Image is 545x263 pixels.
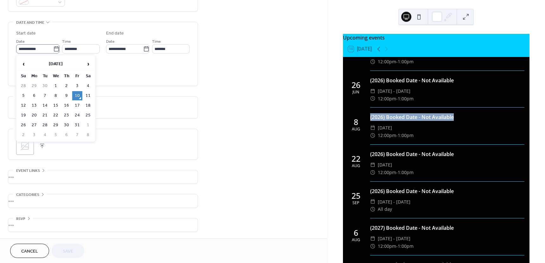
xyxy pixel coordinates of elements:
[83,58,93,70] span: ›
[83,81,93,91] td: 4
[378,132,396,139] span: 12:00pm
[40,130,50,140] td: 4
[396,58,398,66] span: -
[19,58,28,70] span: ‹
[398,95,414,103] span: 1:00pm
[40,91,50,100] td: 7
[152,38,161,45] span: Time
[398,242,414,250] span: 1:00pm
[398,132,414,139] span: 1:00pm
[16,216,25,222] span: RSVP
[8,170,198,184] div: •••
[83,111,93,120] td: 25
[72,111,82,120] td: 24
[352,192,360,200] div: 25
[370,161,375,169] div: ​
[378,87,410,95] span: [DATE] - [DATE]
[18,101,29,110] td: 12
[370,95,375,103] div: ​
[61,130,72,140] td: 6
[352,155,360,163] div: 22
[40,101,50,110] td: 14
[370,124,375,132] div: ​
[83,91,93,100] td: 11
[370,132,375,139] div: ​
[398,169,414,176] span: 1:00pm
[352,53,360,58] div: May
[16,137,34,155] div: ;
[18,111,29,120] td: 19
[10,244,49,258] button: Cancel
[352,164,360,168] div: Aug
[18,130,29,140] td: 2
[378,169,396,176] span: 12:00pm
[370,87,375,95] div: ​
[29,57,82,71] th: [DATE]
[40,111,50,120] td: 21
[354,118,358,126] div: 8
[72,72,82,81] th: Fr
[62,38,71,45] span: Time
[352,90,359,94] div: Jun
[343,34,529,41] div: Upcoming events
[61,91,72,100] td: 9
[354,229,358,237] div: 6
[51,101,61,110] td: 15
[16,38,25,45] span: Date
[40,81,50,91] td: 30
[51,111,61,120] td: 22
[18,81,29,91] td: 28
[370,77,524,84] div: (2026) Booked Date - Not Available
[106,38,115,45] span: Date
[370,198,375,206] div: ​
[51,91,61,100] td: 8
[370,235,375,242] div: ​
[396,169,398,176] span: -
[51,81,61,91] td: 1
[29,111,39,120] td: 20
[16,19,44,26] span: Date and time
[378,161,392,169] span: [DATE]
[40,72,50,81] th: Tu
[378,198,410,206] span: [DATE] - [DATE]
[370,58,375,66] div: ​
[72,130,82,140] td: 7
[72,121,82,130] td: 31
[378,58,396,66] span: 12:00pm
[396,95,398,103] span: -
[378,124,392,132] span: [DATE]
[370,169,375,176] div: ​
[83,130,93,140] td: 8
[16,30,36,37] div: Start date
[370,150,524,158] div: (2026) Booked Date - Not Available
[396,242,398,250] span: -
[29,121,39,130] td: 27
[29,72,39,81] th: Mo
[370,242,375,250] div: ​
[370,205,375,213] div: ​
[83,72,93,81] th: Sa
[18,121,29,130] td: 26
[378,235,410,242] span: [DATE] - [DATE]
[352,201,359,205] div: Sep
[396,132,398,139] span: -
[83,121,93,130] td: 1
[378,205,392,213] span: All day
[398,58,414,66] span: 1:00pm
[21,248,38,255] span: Cancel
[370,187,524,195] div: (2026) Booked Date - Not Available
[29,130,39,140] td: 3
[61,72,72,81] th: Th
[378,95,396,103] span: 12:00pm
[29,81,39,91] td: 29
[352,127,360,131] div: Aug
[51,72,61,81] th: We
[83,101,93,110] td: 18
[72,91,82,100] td: 10
[378,242,396,250] span: 12:00pm
[370,224,524,232] div: (2027) Booked Date - Not Available
[18,72,29,81] th: Su
[51,121,61,130] td: 29
[61,121,72,130] td: 30
[16,167,40,174] span: Event links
